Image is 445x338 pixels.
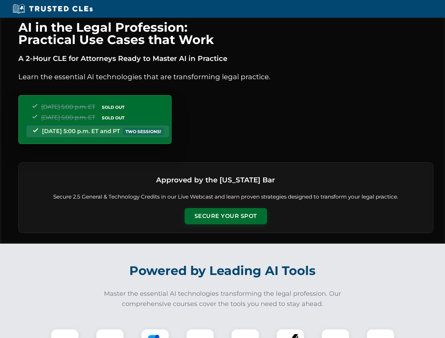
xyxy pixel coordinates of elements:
[41,114,95,121] span: [DATE] 5:00 p.m. ET
[41,104,95,110] span: [DATE] 5:00 p.m. ET
[156,174,275,186] h3: Approved by the [US_STATE] Bar
[18,53,433,64] p: A 2-Hour CLE for Attorneys Ready to Master AI in Practice
[278,171,295,189] img: Logo
[27,193,425,201] p: Secure 2.5 General & Technology Credits in our Live Webcast and learn proven strategies designed ...
[18,21,433,46] h1: AI in the Legal Profession: Practical Use Cases that Work
[99,104,127,111] span: SOLD OUT
[99,289,346,309] p: Master the essential AI technologies transforming the legal profession. Our comprehensive courses...
[99,114,127,121] span: SOLD OUT
[11,4,95,14] img: Trusted CLEs
[18,71,433,82] p: Learn the essential AI technologies that are transforming legal practice.
[27,258,418,283] h2: Powered by Leading AI Tools
[185,208,267,224] button: Secure Your Spot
